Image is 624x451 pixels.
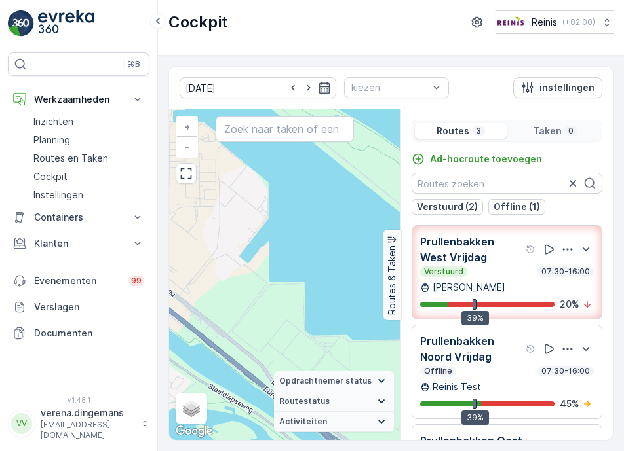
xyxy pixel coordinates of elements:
div: help tooltippictogram [526,244,536,255]
a: Layers [177,394,206,423]
span: + [184,121,190,132]
p: Cockpit [33,170,68,183]
p: 99 [131,276,142,286]
p: Containers [34,211,123,224]
p: Offline (1) [494,200,540,213]
p: [PERSON_NAME] [433,281,505,294]
p: Prullenbakken West Vrijdag [420,234,523,265]
p: Prullenbakken Noord Vrijdag [420,333,523,365]
p: 45 % [560,397,579,410]
p: Inzichten [33,115,73,128]
span: Routestatus [279,396,330,406]
div: 39% [461,410,489,425]
input: dd/mm/yyyy [180,77,336,98]
p: Cockpit [168,12,228,33]
a: Instellingen [28,186,149,204]
a: Ad-hocroute toevoegen [412,153,542,166]
a: Evenementen99 [8,268,149,294]
button: Klanten [8,230,149,257]
summary: Routestatus [274,391,394,412]
button: instellingen [513,77,602,98]
span: − [184,141,191,152]
p: verena.dingemans [41,406,135,420]
input: Routes zoeken [412,173,602,194]
a: Documenten [8,320,149,346]
span: Opdrachtnemer status [279,376,372,386]
a: Cockpit [28,168,149,186]
summary: Opdrachtnemer status [274,371,394,391]
img: logo_light-DOdMpM7g.png [38,10,94,37]
p: Offline [423,366,454,376]
p: Documenten [34,327,144,340]
p: Routes en Taken [33,152,108,165]
p: ⌘B [127,59,140,69]
p: 07:30-16:00 [540,266,591,277]
p: 20 % [560,298,579,311]
p: Instellingen [33,189,83,202]
a: Uitzoomen [177,137,197,156]
p: Verstuurd (2) [417,200,478,213]
img: Google [172,423,216,440]
p: ( +02:00 ) [562,17,595,27]
p: Routes [437,124,469,137]
div: help tooltippictogram [526,344,536,354]
a: In zoomen [177,117,197,137]
a: Planning [28,131,149,149]
button: Reinis(+02:00) [496,10,614,34]
p: Evenementen [34,274,121,287]
p: instellingen [539,81,595,94]
button: Werkzaamheden [8,86,149,113]
p: Verslagen [34,300,144,314]
span: Activiteiten [279,416,327,427]
p: Werkzaamheden [34,93,123,106]
p: Taken [533,124,562,137]
button: Offline (1) [488,199,545,215]
p: Planning [33,134,70,147]
p: 0 [567,126,575,136]
div: VV [11,413,32,434]
p: kiezen [351,81,429,94]
p: Reinis [532,16,557,29]
button: Containers [8,204,149,230]
p: 3 [475,126,482,136]
p: Routes & Taken [385,245,399,315]
summary: Activiteiten [274,412,394,432]
p: 07:30-16:00 [540,366,591,376]
input: Zoek naar taken of een locatie [216,116,355,142]
div: 39% [461,311,489,325]
img: Reinis-Logo-Vrijstaand_Tekengebied-1-copy2_aBO4n7j.png [496,15,526,29]
a: Verslagen [8,294,149,320]
a: Routes en Taken [28,149,149,168]
a: Inzichten [28,113,149,131]
button: VVverena.dingemans[EMAIL_ADDRESS][DOMAIN_NAME] [8,406,149,441]
p: [EMAIL_ADDRESS][DOMAIN_NAME] [41,420,135,441]
span: v 1.48.1 [8,396,149,404]
p: Reinis Test [433,380,481,393]
button: Verstuurd (2) [412,199,483,215]
img: logo [8,10,34,37]
p: Klanten [34,237,123,250]
p: Verstuurd [423,266,465,277]
a: Dit gebied openen in Google Maps (er wordt een nieuw venster geopend) [172,423,216,440]
p: Ad-hocroute toevoegen [430,153,542,166]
